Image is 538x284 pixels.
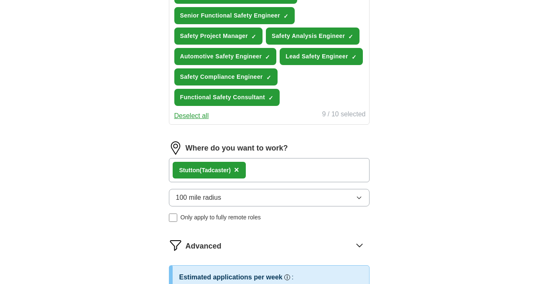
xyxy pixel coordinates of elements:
span: Functional Safety Consultant [180,93,265,102]
button: Senior Functional Safety Engineer✓ [174,7,295,24]
button: Automotive Safety Engineer✓ [174,48,277,65]
label: Where do you want to work? [186,143,288,154]
span: Safety Compliance Engineer [180,73,263,81]
span: Advanced [186,241,222,252]
span: ✓ [352,54,357,60]
button: Lead Safety Engineer✓ [280,48,362,65]
span: Senior Functional Safety Engineer [180,11,280,20]
span: (Tadcaster) [199,167,230,173]
div: 9 / 10 selected [322,109,365,121]
span: 100 mile radius [176,193,222,203]
span: Lead Safety Engineer [286,52,348,61]
span: ✓ [266,74,271,81]
button: Safety Analysis Engineer✓ [266,28,360,45]
button: Safety Project Manager✓ [174,28,263,45]
button: × [234,164,239,176]
span: Only apply to fully remote roles [181,213,261,222]
h3: : [292,272,293,282]
span: Automotive Safety Engineer [180,52,262,61]
span: Safety Analysis Engineer [272,32,345,40]
img: location.png [169,141,182,155]
span: ✓ [348,33,353,40]
img: filter [169,239,182,252]
span: ✓ [265,54,270,60]
input: Only apply to fully remote roles [169,214,177,222]
button: Functional Safety Consultant✓ [174,89,280,106]
button: Deselect all [174,111,209,121]
span: ✓ [283,13,288,20]
h3: Estimated applications per week [179,272,283,282]
span: Safety Project Manager [180,32,248,40]
strong: Stut [179,167,191,173]
div: ton [179,166,231,175]
span: ✓ [268,95,273,101]
span: × [234,165,239,174]
span: ✓ [251,33,256,40]
button: Safety Compliance Engineer✓ [174,68,278,85]
button: 100 mile radius [169,189,370,206]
